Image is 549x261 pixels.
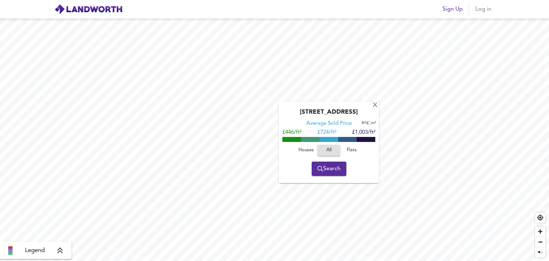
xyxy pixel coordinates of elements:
[317,130,336,135] span: £ 724/ft²
[534,246,546,258] span: Reset bearing to north
[317,145,340,156] button: All
[282,130,301,135] span: £446/ft²
[352,130,375,135] span: £1,003/ft²
[442,4,463,14] span: Sign Up
[362,121,366,125] span: ft²
[475,4,492,14] span: Log in
[312,162,346,176] button: Search
[295,145,317,156] button: Houses
[372,102,378,109] div: X
[535,247,545,257] button: Reset bearing to north
[535,226,545,237] button: Zoom in
[25,246,45,255] span: Legend
[342,146,361,154] span: Flats
[317,164,341,174] span: Search
[340,145,363,156] button: Flats
[306,120,352,127] div: Average Sold Price
[296,146,316,154] span: Houses
[440,2,466,16] button: Sign Up
[535,237,545,247] button: Zoom out
[321,146,337,154] span: All
[282,109,375,120] div: [STREET_ADDRESS]
[371,121,376,125] span: m²
[472,2,495,16] button: Log in
[54,4,123,15] img: logo
[535,212,545,223] button: Find my location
